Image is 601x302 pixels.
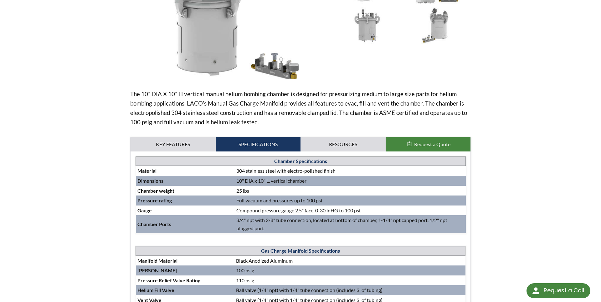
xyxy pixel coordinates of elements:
[386,137,471,151] button: Request a Quote
[131,137,216,151] a: Key Features
[335,7,400,43] img: 10" x 10" Bombing Chamber Side View
[136,275,235,285] td: Pressure Relief Valve Rating
[234,265,465,275] td: 100 psig
[235,176,466,186] td: 10" DIA x 10" L, vertical chamber
[414,141,450,147] span: Request a Quote
[136,265,235,275] td: [PERSON_NAME]
[136,166,235,176] td: Material
[136,246,465,255] th: Gas Charge Manifold Specifications
[235,166,466,176] td: 304 stainless steel with electro-polished finish
[527,283,590,298] div: Request a Call
[300,137,386,151] a: Resources
[235,205,466,215] td: Compound pressure gauge 2.5" face, 0-30 inHG to 100 psi.
[235,186,466,196] td: 25 lbs
[234,275,465,285] td: 110 psig
[130,89,471,127] p: The 10” DIA X 10” H vertical manual helium bombing chamber is designed for pressurizing medium to...
[235,215,466,233] td: 3/4" npt with 3/8" tube connection, located at bottom of chamber, 1-1/4" npt capped port, 1/2" np...
[544,283,584,298] div: Request a Call
[274,158,327,164] strong: Chamber Specifications
[136,186,235,196] td: Chamber weight
[234,255,465,265] td: Black Anodized Aluminum
[531,286,541,296] img: round button
[136,205,235,215] td: Gauge
[136,176,235,186] td: Dimensions
[403,7,468,43] img: 10" x 10" Bombing Chamber Rear View
[136,196,235,205] td: Pressure rating
[235,196,466,205] td: Full vacuum and pressures up to 100 psi
[234,285,465,295] td: Ball valve (1/4" npt) with 1/4" tube connection (includes 3' of tubing)
[136,255,235,265] td: Manifold Material
[136,285,235,295] td: Helium Fill Valve
[136,215,235,233] td: Chamber Ports
[216,137,301,151] a: Specifications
